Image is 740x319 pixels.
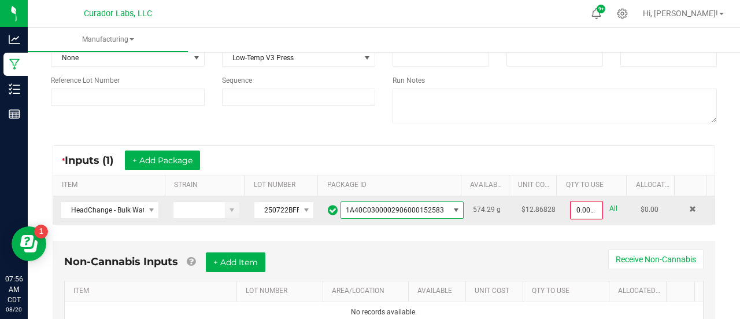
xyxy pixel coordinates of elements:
[187,255,195,268] a: Add Non-Cannabis items that were also consumed in the run (e.g. gloves and packaging); Also add N...
[12,226,46,261] iframe: Resource center
[417,287,461,296] a: AVAILABLESortable
[598,7,604,12] span: 9+
[393,76,425,85] span: Run Notes
[61,202,144,218] span: HeadChange - Bulk Water Hash - [GEOGRAPHIC_DATA]
[125,151,200,170] button: + Add Package
[518,181,552,190] a: Unit CostSortable
[618,287,661,296] a: Allocated CostSortable
[470,181,504,190] a: AVAILABLESortable
[641,206,658,214] span: $0.00
[475,287,518,296] a: Unit CostSortable
[34,225,48,239] iframe: Resource center unread badge
[328,203,338,217] span: In Sync
[254,181,313,190] a: LOT NUMBERSortable
[28,28,188,52] a: Manufacturing
[346,206,444,214] span: 1A40C0300002906000152583
[9,34,20,45] inline-svg: Analytics
[636,181,670,190] a: Allocated CostSortable
[73,287,232,296] a: ITEMSortable
[51,76,120,85] span: Reference Lot Number
[9,83,20,95] inline-svg: Inventory
[615,8,630,19] div: Manage settings
[65,154,125,167] span: Inputs (1)
[332,287,404,296] a: AREA/LOCATIONSortable
[341,201,464,219] span: NO DATA FOUND
[9,58,20,70] inline-svg: Manufacturing
[643,9,718,18] span: Hi, [PERSON_NAME]!
[473,206,495,214] span: 574.29
[566,181,623,190] a: QTY TO USESortable
[222,76,252,85] span: Sequence
[532,287,604,296] a: QTY TO USESortable
[675,287,690,296] a: Sortable
[64,255,178,268] span: Non-Cannabis Inputs
[246,287,318,296] a: LOT NUMBERSortable
[84,9,152,19] span: Curador Labs, LLC
[51,50,190,66] span: None
[254,202,299,218] span: 250722BFFTLLMN
[9,108,20,120] inline-svg: Reports
[608,250,704,269] button: Receive Non-Cannabis
[62,181,160,190] a: ITEMSortable
[521,206,556,214] span: $12.86828
[683,181,702,190] a: Sortable
[28,35,188,45] span: Manufacturing
[609,201,617,217] a: All
[5,274,23,305] p: 07:56 AM CDT
[223,50,361,66] span: Low-Temp V3 Press
[327,181,457,190] a: PACKAGE IDSortable
[5,305,23,314] p: 08/20
[206,252,265,272] button: + Add Item
[497,206,501,214] span: g
[174,181,240,190] a: STRAINSortable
